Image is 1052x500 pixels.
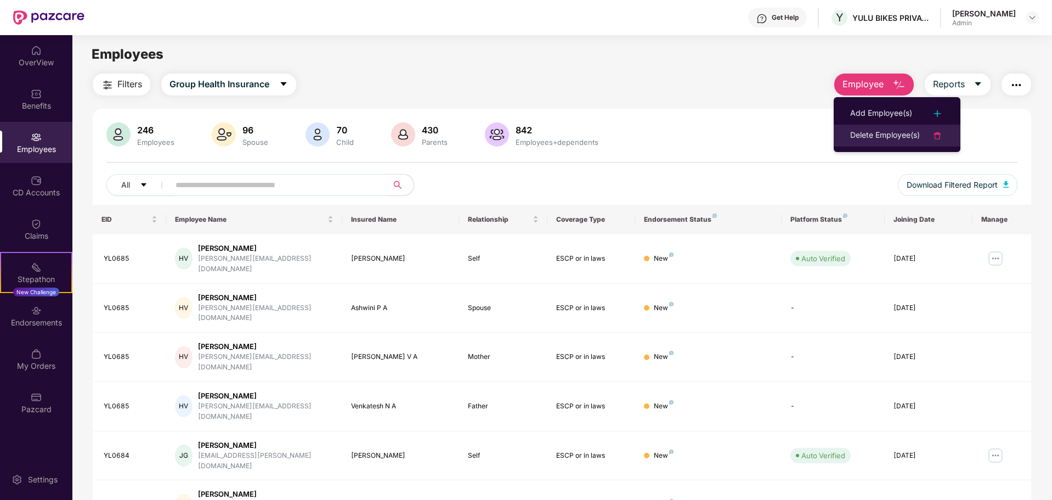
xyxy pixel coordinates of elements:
div: Auto Verified [801,253,845,264]
div: Endorsement Status [644,215,773,224]
div: Mother [468,352,538,362]
div: [PERSON_NAME][EMAIL_ADDRESS][DOMAIN_NAME] [198,352,333,373]
button: search [387,174,414,196]
div: HV [175,395,193,417]
img: manageButton [987,250,1004,267]
div: ESCP or in laws [556,303,626,313]
img: svg+xml;base64,PHN2ZyB4bWxucz0iaHR0cDovL3d3dy53My5vcmcvMjAwMC9zdmciIHdpZHRoPSIyNCIgaGVpZ2h0PSIyNC... [931,107,944,120]
img: svg+xml;base64,PHN2ZyBpZD0iRW5kb3JzZW1lbnRzIiB4bWxucz0iaHR0cDovL3d3dy53My5vcmcvMjAwMC9zdmciIHdpZH... [31,305,42,316]
div: Stepathon [1,274,71,285]
img: manageButton [987,447,1004,464]
div: YL0685 [104,401,157,412]
div: Ashwini P A [351,303,451,313]
img: svg+xml;base64,PHN2ZyB4bWxucz0iaHR0cDovL3d3dy53My5vcmcvMjAwMC9zdmciIHdpZHRoPSIyNCIgaGVpZ2h0PSIyNC... [1010,78,1023,92]
div: Self [468,451,538,461]
img: svg+xml;base64,PHN2ZyB4bWxucz0iaHR0cDovL3d3dy53My5vcmcvMjAwMC9zdmciIHdpZHRoPSI4IiBoZWlnaHQ9IjgiIH... [669,450,674,454]
div: JG [175,445,193,467]
span: All [121,179,130,191]
span: Download Filtered Report [907,179,998,191]
div: [PERSON_NAME] [198,243,333,254]
div: [DATE] [893,451,964,461]
div: YL0684 [104,451,157,461]
div: HV [175,297,193,319]
div: [PERSON_NAME][EMAIL_ADDRESS][DOMAIN_NAME] [198,254,333,274]
img: svg+xml;base64,PHN2ZyB4bWxucz0iaHR0cDovL3d3dy53My5vcmcvMjAwMC9zdmciIHhtbG5zOnhsaW5rPSJodHRwOi8vd3... [106,122,131,147]
div: ESCP or in laws [556,401,626,412]
div: [PERSON_NAME] [198,391,333,401]
img: svg+xml;base64,PHN2ZyBpZD0iRW1wbG95ZWVzIiB4bWxucz0iaHR0cDovL3d3dy53My5vcmcvMjAwMC9zdmciIHdpZHRoPS... [31,132,42,143]
span: Employee [842,77,884,91]
img: svg+xml;base64,PHN2ZyB4bWxucz0iaHR0cDovL3d3dy53My5vcmcvMjAwMC9zdmciIHdpZHRoPSIyNCIgaGVpZ2h0PSIyNC... [931,129,944,142]
div: 430 [420,125,450,136]
img: svg+xml;base64,PHN2ZyBpZD0iU2V0dGluZy0yMHgyMCIgeG1sbnM9Imh0dHA6Ly93d3cudzMub3JnLzIwMDAvc3ZnIiB3aW... [12,474,22,485]
button: Download Filtered Report [898,174,1017,196]
span: EID [101,215,149,224]
img: svg+xml;base64,PHN2ZyBpZD0iQ2xhaW0iIHhtbG5zPSJodHRwOi8vd3d3LnczLm9yZy8yMDAwL3N2ZyIgd2lkdGg9IjIwIi... [31,218,42,229]
span: Group Health Insurance [169,77,269,91]
div: Settings [25,474,61,485]
div: [PERSON_NAME] [198,489,333,499]
div: HV [175,346,193,368]
div: New [654,254,674,264]
div: [PERSON_NAME] [351,451,451,461]
span: Employees [92,46,163,62]
th: Employee Name [166,205,342,234]
div: ESCP or in laws [556,254,626,264]
div: [PERSON_NAME] V A [351,352,451,362]
img: svg+xml;base64,PHN2ZyB4bWxucz0iaHR0cDovL3d3dy53My5vcmcvMjAwMC9zdmciIHdpZHRoPSI4IiBoZWlnaHQ9IjgiIH... [669,252,674,257]
div: Admin [952,19,1016,27]
img: svg+xml;base64,PHN2ZyB4bWxucz0iaHR0cDovL3d3dy53My5vcmcvMjAwMC9zdmciIHdpZHRoPSI4IiBoZWlnaHQ9IjgiIH... [712,214,717,218]
span: caret-down [974,80,982,89]
img: New Pazcare Logo [13,10,84,25]
img: svg+xml;base64,PHN2ZyB4bWxucz0iaHR0cDovL3d3dy53My5vcmcvMjAwMC9zdmciIHdpZHRoPSI4IiBoZWlnaHQ9IjgiIH... [843,214,847,218]
div: [PERSON_NAME] [198,293,333,303]
th: Coverage Type [547,205,635,234]
img: svg+xml;base64,PHN2ZyB4bWxucz0iaHR0cDovL3d3dy53My5vcmcvMjAwMC9zdmciIHhtbG5zOnhsaW5rPSJodHRwOi8vd3... [212,122,236,147]
div: [PERSON_NAME] [952,8,1016,19]
th: Joining Date [885,205,972,234]
img: svg+xml;base64,PHN2ZyB4bWxucz0iaHR0cDovL3d3dy53My5vcmcvMjAwMC9zdmciIHhtbG5zOnhsaW5rPSJodHRwOi8vd3... [306,122,330,147]
div: 96 [240,125,270,136]
img: svg+xml;base64,PHN2ZyB4bWxucz0iaHR0cDovL3d3dy53My5vcmcvMjAwMC9zdmciIHdpZHRoPSIyNCIgaGVpZ2h0PSIyNC... [101,78,114,92]
img: svg+xml;base64,PHN2ZyB4bWxucz0iaHR0cDovL3d3dy53My5vcmcvMjAwMC9zdmciIHhtbG5zOnhsaW5rPSJodHRwOi8vd3... [485,122,509,147]
div: 246 [135,125,177,136]
span: Reports [933,77,965,91]
img: svg+xml;base64,PHN2ZyBpZD0iQmVuZWZpdHMiIHhtbG5zPSJodHRwOi8vd3d3LnczLm9yZy8yMDAwL3N2ZyIgd2lkdGg9Ij... [31,88,42,99]
div: Auto Verified [801,450,845,461]
div: YL0685 [104,352,157,362]
img: svg+xml;base64,PHN2ZyBpZD0iUGF6Y2FyZCIgeG1sbnM9Imh0dHA6Ly93d3cudzMub3JnLzIwMDAvc3ZnIiB3aWR0aD0iMj... [31,392,42,403]
td: - [782,284,884,333]
span: Employee Name [175,215,325,224]
img: svg+xml;base64,PHN2ZyB4bWxucz0iaHR0cDovL3d3dy53My5vcmcvMjAwMC9zdmciIHdpZHRoPSI4IiBoZWlnaHQ9IjgiIH... [669,302,674,306]
div: Father [468,401,538,412]
img: svg+xml;base64,PHN2ZyB4bWxucz0iaHR0cDovL3d3dy53My5vcmcvMjAwMC9zdmciIHdpZHRoPSIyMSIgaGVpZ2h0PSIyMC... [31,262,42,273]
span: search [387,181,408,189]
span: Y [836,11,844,24]
div: Platform Status [790,215,875,224]
div: ESCP or in laws [556,451,626,461]
div: New Challenge [13,288,59,296]
div: [PERSON_NAME] [198,341,333,352]
button: Allcaret-down [106,174,173,196]
div: [EMAIL_ADDRESS][PERSON_NAME][DOMAIN_NAME] [198,451,333,471]
div: [PERSON_NAME] [351,254,451,264]
div: New [654,401,674,412]
div: Child [334,138,356,147]
span: caret-down [279,80,288,89]
div: ESCP or in laws [556,352,626,362]
img: svg+xml;base64,PHN2ZyB4bWxucz0iaHR0cDovL3d3dy53My5vcmcvMjAwMC9zdmciIHhtbG5zOnhsaW5rPSJodHRwOi8vd3... [1003,181,1009,188]
div: YULU BIKES PRIVATE LIMITED [852,13,929,23]
img: svg+xml;base64,PHN2ZyBpZD0iQ0RfQWNjb3VudHMiIGRhdGEtbmFtZT0iQ0QgQWNjb3VudHMiIHhtbG5zPSJodHRwOi8vd3... [31,175,42,186]
button: Group Health Insurancecaret-down [161,74,296,95]
div: Spouse [468,303,538,313]
div: [DATE] [893,254,964,264]
button: Reportscaret-down [925,74,991,95]
div: 842 [513,125,601,136]
div: 70 [334,125,356,136]
div: HV [175,248,193,269]
div: New [654,451,674,461]
button: Filters [93,74,150,95]
div: [PERSON_NAME][EMAIL_ADDRESS][DOMAIN_NAME] [198,401,333,422]
th: Manage [972,205,1031,234]
div: Self [468,254,538,264]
